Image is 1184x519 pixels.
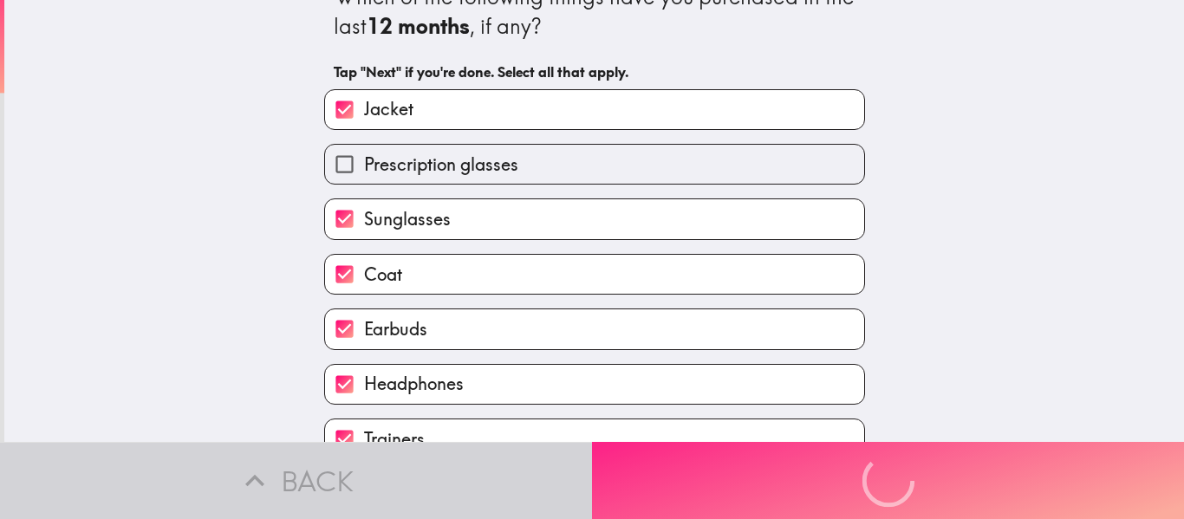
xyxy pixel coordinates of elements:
[334,62,855,81] h6: Tap "Next" if you're done. Select all that apply.
[364,372,464,396] span: Headphones
[325,199,864,238] button: Sunglasses
[325,365,864,404] button: Headphones
[364,152,518,177] span: Prescription glasses
[325,255,864,294] button: Coat
[325,419,864,458] button: Trainers
[364,263,402,287] span: Coat
[364,317,427,341] span: Earbuds
[364,207,451,231] span: Sunglasses
[325,309,864,348] button: Earbuds
[367,13,470,39] b: 12 months
[325,90,864,129] button: Jacket
[325,145,864,184] button: Prescription glasses
[364,97,413,121] span: Jacket
[364,427,425,451] span: Trainers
